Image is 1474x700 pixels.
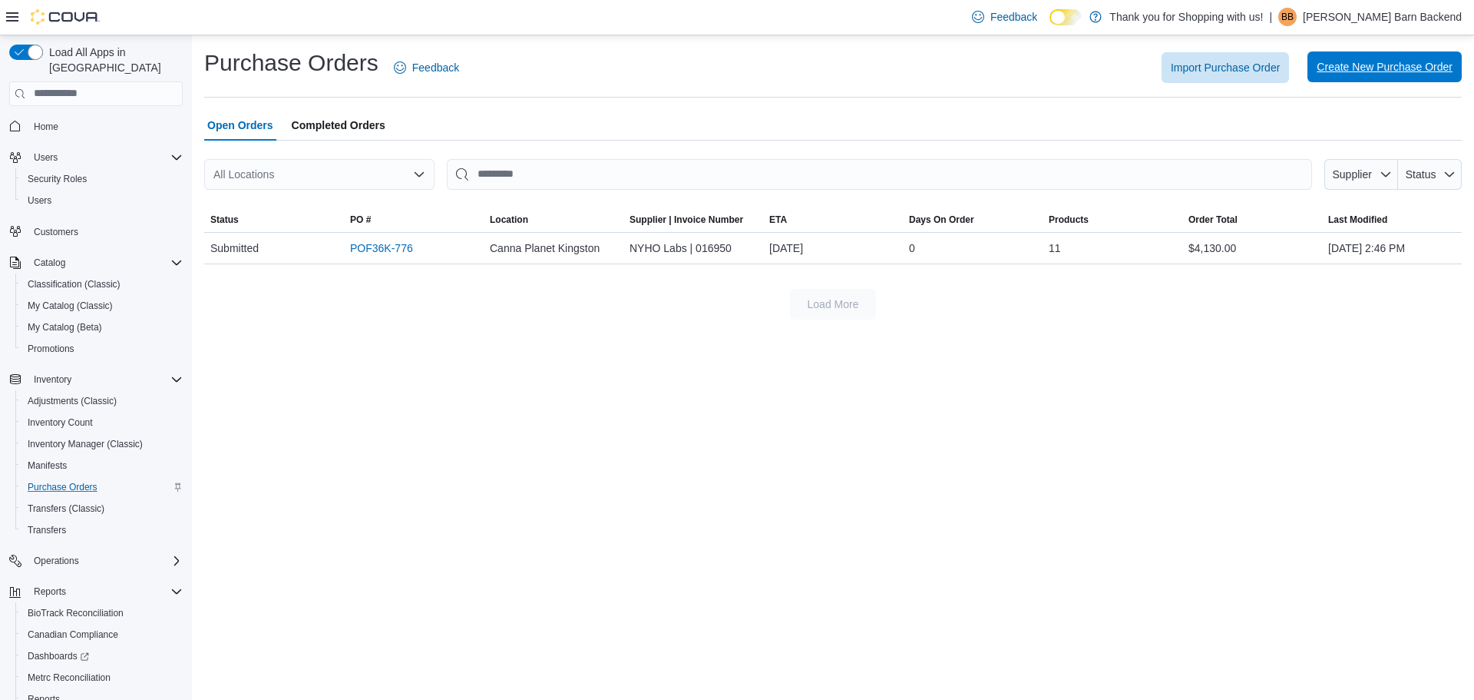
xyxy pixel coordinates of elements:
span: Load All Apps in [GEOGRAPHIC_DATA] [43,45,183,75]
button: Adjustments (Classic) [15,390,189,412]
img: Cova [31,9,100,25]
span: Classification (Classic) [21,275,183,294]
span: Create New Purchase Order [1317,59,1453,75]
a: Inventory Manager (Classic) [21,435,149,453]
span: Transfers (Classic) [28,503,104,515]
button: My Catalog (Beta) [15,317,189,338]
a: POF36K-776 [350,239,413,257]
button: PO # [344,207,484,232]
a: Purchase Orders [21,478,104,496]
span: PO # [350,214,371,226]
span: Manifests [28,459,67,472]
button: Import Purchase Order [1162,52,1289,83]
div: $4,130.00 [1182,233,1322,264]
a: Dashboards [21,647,95,665]
span: Metrc Reconciliation [28,672,111,684]
span: Import Purchase Order [1171,60,1280,75]
span: Supplier [1333,168,1372,181]
button: My Catalog (Classic) [15,295,189,317]
a: Security Roles [21,170,93,188]
span: ETA [769,214,787,226]
div: [DATE] 2:46 PM [1322,233,1462,264]
span: Adjustments (Classic) [28,395,117,407]
button: ETA [763,207,903,232]
a: Customers [28,223,84,241]
button: Users [15,190,189,211]
button: Purchase Orders [15,476,189,498]
span: Purchase Orders [21,478,183,496]
span: Home [28,117,183,136]
button: Load More [790,289,876,320]
a: My Catalog (Classic) [21,297,119,315]
span: My Catalog (Classic) [21,297,183,315]
button: BioTrack Reconciliation [15,602,189,624]
span: Adjustments (Classic) [21,392,183,410]
span: 11 [1049,239,1061,257]
span: Inventory Count [28,416,93,429]
span: BB [1281,8,1294,26]
span: Feedback [412,60,459,75]
span: Feedback [990,9,1037,25]
a: Metrc Reconciliation [21,668,117,687]
a: Adjustments (Classic) [21,392,123,410]
button: Operations [3,550,189,572]
button: Security Roles [15,168,189,190]
span: Transfers (Classic) [21,499,183,518]
p: | [1269,8,1272,26]
span: Inventory Manager (Classic) [28,438,143,450]
span: Security Roles [28,173,87,185]
span: Catalog [28,254,183,272]
button: Supplier [1324,159,1398,190]
button: Last Modified [1322,207,1462,232]
span: Completed Orders [292,110,385,141]
span: Operations [34,555,79,567]
button: Reports [3,581,189,602]
button: Supplier | Invoice Number [623,207,763,232]
span: Manifests [21,456,183,475]
span: Users [28,194,51,207]
a: Classification (Classic) [21,275,127,294]
button: Canadian Compliance [15,624,189,645]
span: Inventory [28,370,183,389]
a: Transfers (Classic) [21,499,111,518]
span: Submitted [210,239,259,257]
h1: Purchase Orders [204,48,378,78]
button: Users [3,147,189,168]
a: Feedback [388,52,465,83]
a: Dashboards [15,645,189,667]
span: Order Total [1188,214,1238,226]
span: Transfers [21,521,183,539]
button: Transfers (Classic) [15,498,189,519]
span: Transfers [28,524,66,536]
a: Manifests [21,456,73,475]
span: Users [34,151,58,164]
button: Status [1398,159,1462,190]
button: Transfers [15,519,189,541]
button: Users [28,148,64,167]
span: BioTrack Reconciliation [21,604,183,622]
button: Reports [28,582,72,601]
button: Status [204,207,344,232]
a: Feedback [966,2,1043,32]
div: NYHO Labs | 016950 [623,233,763,264]
button: Open list of options [413,168,425,181]
button: Home [3,115,189,138]
button: Metrc Reconciliation [15,667,189,688]
span: Home [34,121,58,133]
p: [PERSON_NAME] Barn Backend [1303,8,1462,26]
span: Promotions [21,340,183,358]
span: Users [28,148,183,167]
button: Promotions [15,338,189,360]
div: Budd Barn Backend [1278,8,1297,26]
button: Days On Order [903,207,1043,232]
button: Inventory [3,369,189,390]
a: Transfers [21,521,72,539]
span: Dashboards [28,650,89,662]
a: Users [21,191,58,210]
button: Inventory Count [15,412,189,433]
button: Create New Purchase Order [1307,51,1462,82]
span: Status [1406,168,1436,181]
button: Products [1043,207,1182,232]
span: Purchase Orders [28,481,97,493]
